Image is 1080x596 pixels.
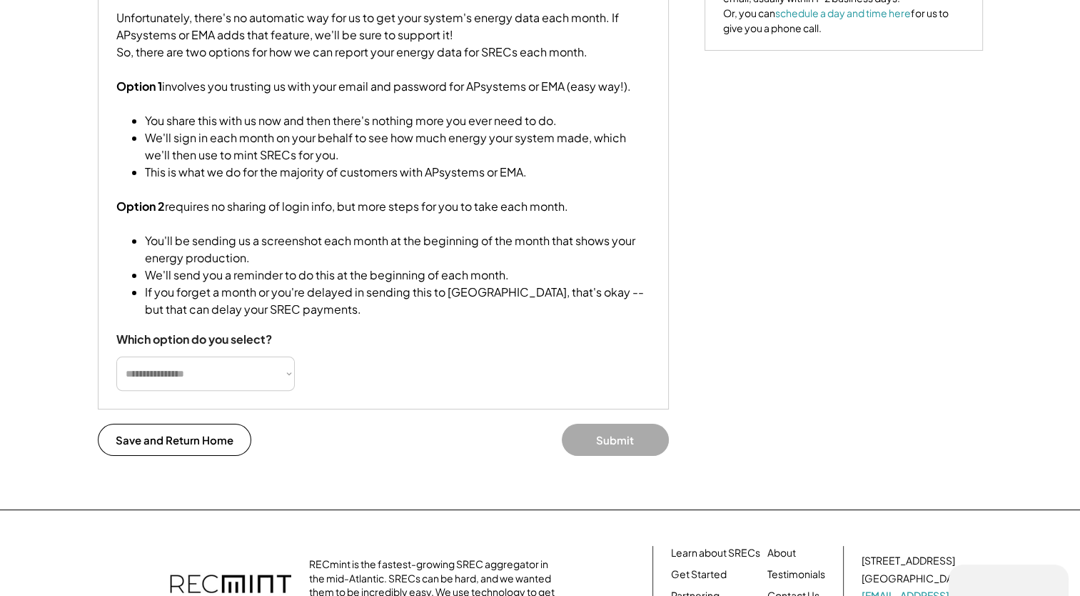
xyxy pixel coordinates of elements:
a: About [767,546,796,560]
strong: Option 1 [116,79,162,94]
a: Testimonials [767,567,825,582]
button: Save and Return Home [98,424,251,456]
div: Which option do you select? [116,332,272,347]
li: If you forget a month or you're delayed in sending this to [GEOGRAPHIC_DATA], that's okay -- but ... [145,284,650,318]
div: [STREET_ADDRESS] [862,554,955,568]
li: You'll be sending us a screenshot each month at the beginning of the month that shows your energy... [145,232,650,267]
a: schedule a day and time here [775,6,911,19]
button: Submit [562,424,669,456]
li: This is what we do for the majority of customers with APsystems or EMA. [145,164,650,181]
li: You share this with us now and then there's nothing more you ever need to do. [145,112,650,129]
div: [GEOGRAPHIC_DATA] [862,572,966,586]
div: Unfortunately, there's no automatic way for us to get your system's energy data each month. If AP... [116,9,650,318]
li: We'll sign in each month on your behalf to see how much energy your system made, which we'll then... [145,129,650,164]
li: We'll send you a reminder to do this at the beginning of each month. [145,267,650,284]
a: Get Started [671,567,727,582]
a: Learn about SRECs [671,546,760,560]
strong: Option 2 [116,199,165,214]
